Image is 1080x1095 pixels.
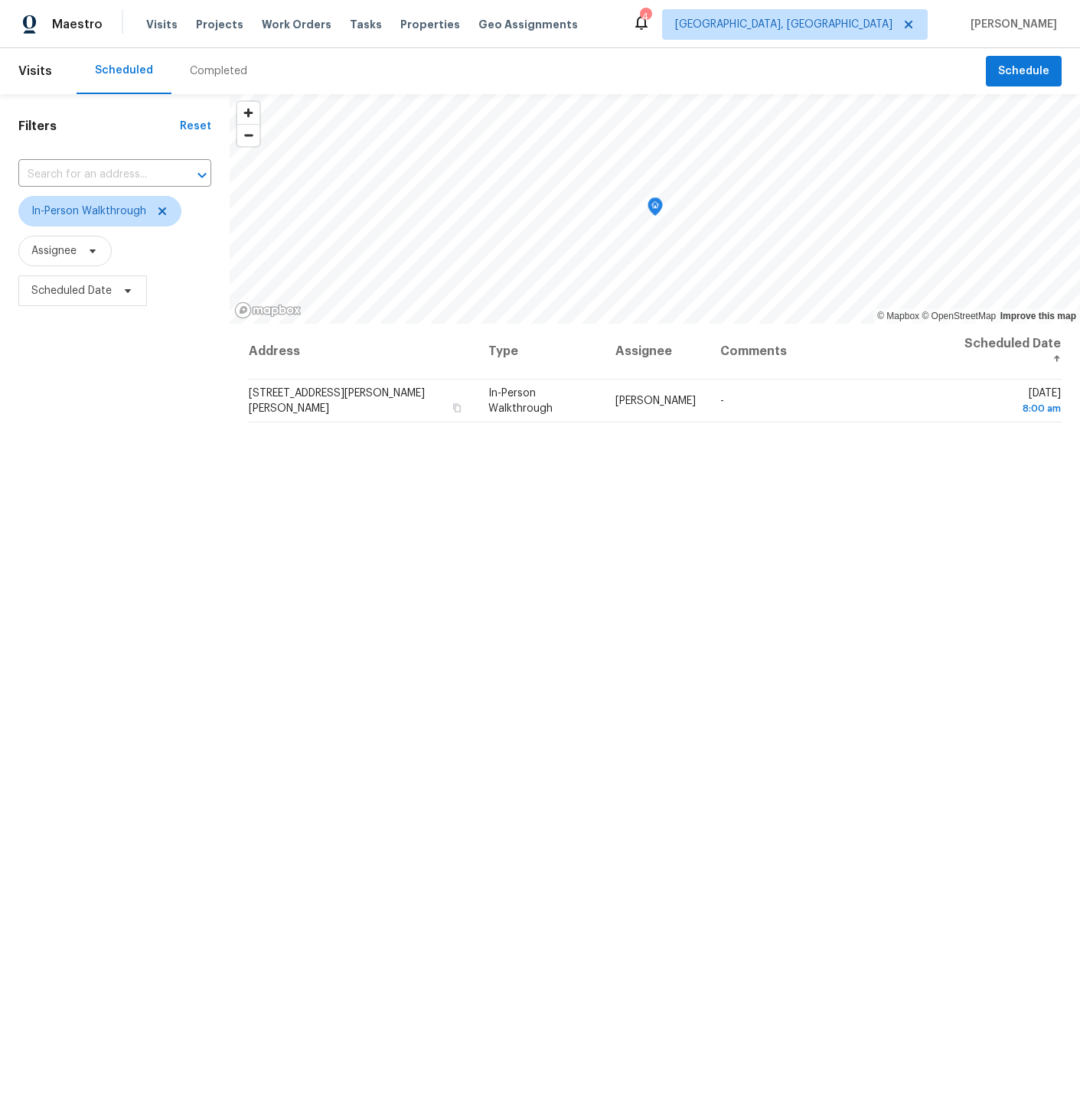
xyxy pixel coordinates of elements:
h1: Filters [18,119,180,134]
span: [STREET_ADDRESS][PERSON_NAME][PERSON_NAME] [249,388,425,414]
button: Copy Address [450,401,464,415]
span: In-Person Walkthrough [488,388,553,414]
span: - [720,396,724,406]
a: Mapbox homepage [234,301,302,319]
span: Visits [146,17,178,32]
input: Search for an address... [18,163,168,187]
a: Improve this map [1000,311,1076,321]
span: Zoom out [237,125,259,146]
span: Projects [196,17,243,32]
span: Visits [18,54,52,88]
div: 8:00 am [964,401,1061,416]
button: Zoom in [237,102,259,124]
th: Address [248,324,476,380]
a: OpenStreetMap [922,311,996,321]
div: 4 [640,9,651,24]
div: Map marker [648,197,663,221]
div: Scheduled [95,63,153,78]
span: Geo Assignments [478,17,578,32]
th: Type [476,324,603,380]
span: [PERSON_NAME] [615,396,696,406]
button: Open [191,165,213,186]
span: Maestro [52,17,103,32]
span: Work Orders [262,17,331,32]
span: Schedule [998,62,1049,81]
span: [DATE] [964,388,1061,416]
th: Assignee [603,324,708,380]
button: Schedule [986,56,1062,87]
span: [GEOGRAPHIC_DATA], [GEOGRAPHIC_DATA] [675,17,892,32]
th: Scheduled Date ↑ [952,324,1062,380]
div: Reset [180,119,211,134]
span: Properties [400,17,460,32]
span: [PERSON_NAME] [964,17,1057,32]
span: Assignee [31,243,77,259]
span: In-Person Walkthrough [31,204,146,219]
span: Tasks [350,19,382,30]
th: Comments [708,324,952,380]
a: Mapbox [877,311,919,321]
div: Completed [190,64,247,79]
canvas: Map [230,94,1080,324]
span: Scheduled Date [31,283,112,298]
button: Zoom out [237,124,259,146]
